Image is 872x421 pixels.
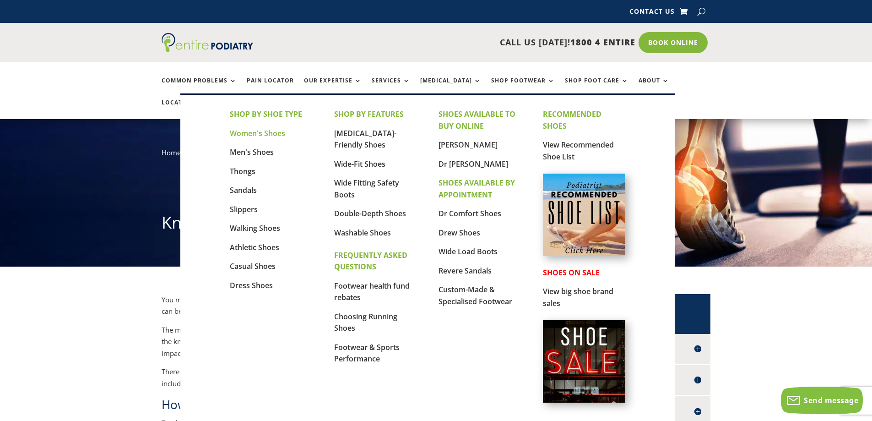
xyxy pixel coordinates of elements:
[439,284,512,306] a: Custom-Made & Specialised Footwear
[491,77,555,97] a: Shop Footwear
[162,99,207,119] a: Locations
[543,249,625,258] a: Podiatrist Recommended Shoe List Australia
[334,128,396,150] a: [MEDICAL_DATA]-Friendly Shoes
[230,223,280,233] a: Walking Shoes
[162,45,253,54] a: Entire Podiatry
[334,312,397,334] a: Choosing Running Shoes
[334,342,400,364] a: Footwear & Sports Performance
[439,159,508,169] a: Dr [PERSON_NAME]
[230,109,302,119] strong: SHOP BY SHOE TYPE
[420,77,481,97] a: [MEDICAL_DATA]
[439,228,480,238] a: Drew Shoes
[543,286,613,308] a: View big shoe brand sales
[162,77,237,97] a: Common Problems
[230,166,255,176] a: Thongs
[565,77,628,97] a: Shop Foot Care
[543,320,625,403] img: shoe-sale-australia-entire-podiatry
[162,33,253,52] img: logo (1)
[439,109,515,131] strong: SHOES AVAILABLE TO BUY ONLINE
[230,280,273,290] a: Dress Shoes
[543,140,614,162] a: View Recommended Shoe List
[162,147,711,165] nav: breadcrumb
[288,37,635,49] p: CALL US [DATE]!
[162,324,518,366] p: The most common cause of knee pain related to the feet is excessive or rotation, which can force ...
[804,395,858,405] span: Send message
[230,128,285,138] a: Women's Shoes
[334,178,399,200] a: Wide Fitting Safety Boots
[334,159,385,169] a: Wide-Fit Shoes
[334,250,407,272] strong: FREQUENTLY ASKED QUESTIONS
[334,228,391,238] a: Washable Shoes
[372,77,410,97] a: Services
[162,366,518,396] p: There are a range of other conditions affecting the knee joint that can be affected by foot biome...
[162,396,518,417] h2: How do your feet affect your knees?
[334,109,404,119] strong: SHOP BY FEATURES
[439,140,498,150] a: [PERSON_NAME]
[543,395,625,405] a: Shoes on Sale from Entire Podiatry shoe partners
[334,208,406,219] a: Double-Depth Shoes
[439,208,501,219] a: Dr Comfort Shoes
[230,147,274,157] a: Men's Shoes
[639,32,708,53] a: Book Online
[230,261,276,271] a: Casual Shoes
[304,77,362,97] a: Our Expertise
[230,204,258,214] a: Slippers
[781,387,863,414] button: Send message
[162,211,711,239] h1: Knee pain
[334,281,410,303] a: Footwear health fund rebates
[543,109,601,131] strong: RECOMMENDED SHOES
[543,174,625,256] img: podiatrist-recommended-shoe-list-australia-entire-podiatry
[247,77,294,97] a: Pain Locator
[439,246,498,257] a: Wide Load Boots
[543,268,600,278] strong: SHOES ON SALE
[230,185,257,195] a: Sandals
[639,77,669,97] a: About
[570,37,635,48] span: 1800 4 ENTIRE
[629,8,675,18] a: Contact Us
[162,148,181,157] a: Home
[439,266,492,276] a: Revere Sandals
[162,294,518,324] p: You may not immediately think of knee pain as being related to a problem with your feet, but poor...
[439,178,515,200] strong: SHOES AVAILABLE BY APPOINTMENT
[230,242,279,252] a: Athletic Shoes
